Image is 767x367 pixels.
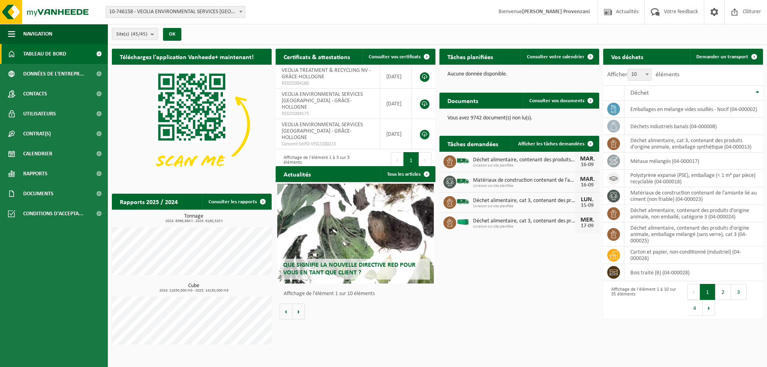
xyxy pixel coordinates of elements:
span: Consulter vos certificats [369,54,421,60]
span: Tableau de bord [23,44,66,64]
span: Déchet alimentaire, contenant des produits d'origine animale, emballage mélangé ... [473,157,575,163]
h2: Vos déchets [603,49,651,64]
a: Consulter vos certificats [362,49,435,65]
td: bois traité (B) (04-000028) [624,264,763,281]
span: Matériaux de construction contenant de l'amiante lié au ciment (non friable) [473,177,575,184]
button: Vorige [280,304,292,319]
span: Livraison sur site planifiée [473,224,575,229]
span: RED25004180 [282,80,374,87]
div: 16-09 [579,162,595,168]
span: VEOLIA ENVIRONMENTAL SERVICES [GEOGRAPHIC_DATA] - GRÂCE-HOLLOGNE [282,91,363,110]
span: Déchet alimentaire, cat 3, contenant des produits d'origine animale, emballage s... [473,218,575,224]
span: Site(s) [116,28,147,40]
p: Aucune donnée disponible. [447,71,591,77]
div: 17-09 [579,223,595,229]
span: Contrat(s) [23,124,51,144]
div: LUN. [579,196,595,203]
button: 4 [687,300,703,316]
span: Consulter vos documents [529,98,584,103]
span: Utilisateurs [23,104,56,124]
td: carton et papier, non-conditionné (industriel) (04-000026) [624,246,763,264]
span: 10-746158 - VEOLIA ENVIRONMENTAL SERVICES WALLONIE - GRÂCE-HOLLOGNE [106,6,245,18]
label: Afficher éléments [607,71,680,78]
span: Que signifie la nouvelle directive RED pour vous en tant que client ? [283,262,415,276]
a: Que signifie la nouvelle directive RED pour vous en tant que client ? [277,184,434,284]
td: emballages en mélange vides souillés - Nocif (04-000002) [624,101,763,118]
td: [DATE] [380,65,412,89]
h3: Cube [116,283,272,293]
h2: Actualités [276,166,319,182]
button: Previous [391,152,403,168]
span: 2024: 21830,000 m3 - 2025: 14130,000 m3 [116,289,272,293]
a: Afficher les tâches demandées [512,136,598,152]
span: Rapports [23,164,48,184]
div: 15-09 [579,203,595,208]
count: (45/45) [131,32,147,37]
a: Demander un transport [690,49,762,65]
strong: [PERSON_NAME] Provenzani [522,9,590,15]
span: Demander un transport [696,54,748,60]
td: matériaux de construction contenant de l'amiante lié au ciment (non friable) (04-000023) [624,187,763,205]
span: VEOLIA TREATMENT & RECYCLING NV - GRÂCE-HOLLOGNE [282,67,371,80]
h3: Tonnage [116,214,272,223]
a: Consulter les rapports [202,194,271,210]
img: BL-SO-LV [456,154,470,168]
span: 10 [628,69,652,81]
h2: Tâches planifiées [439,49,501,64]
td: déchet alimentaire, contenant des produits d'origine animale, non emballé, catégorie 3 (04-000024) [624,205,763,222]
td: [DATE] [380,89,412,119]
img: HK-RS-30-GN-00 [456,218,470,226]
span: Déchet alimentaire, cat 3, contenant des produits d'origine animale, emballage s... [473,198,575,204]
td: déchet alimentaire, cat 3, contenant des produits d'origine animale, emballage synthétique (04-00... [624,135,763,153]
td: métaux mélangés (04-000017) [624,153,763,170]
span: 10 [628,69,651,80]
button: Next [419,152,431,168]
a: Tous les articles [381,166,435,182]
button: Site(s)(45/45) [112,28,158,40]
span: RED25004175 [282,111,374,117]
span: Documents [23,184,54,204]
button: 1 [403,152,419,168]
button: Previous [687,284,700,300]
button: 2 [715,284,731,300]
td: [DATE] [380,119,412,149]
img: BL-SO-LV [456,175,470,188]
span: 2024: 8096,884 t - 2025: 6180,520 t [116,219,272,223]
td: déchet alimentaire, contenant des produits d'origine animale, emballage mélangé (sans verre), cat... [624,222,763,246]
p: Affichage de l'élément 1 sur 10 éléments [284,291,431,297]
img: Download de VHEPlus App [112,65,272,184]
h2: Certificats & attestations [276,49,358,64]
span: Contacts [23,84,47,104]
div: Affichage de l'élément 1 à 3 sur 3 éléments [280,151,352,169]
h2: Tâches demandées [439,136,506,151]
div: 16-09 [579,183,595,188]
span: Conditions d'accepta... [23,204,83,224]
a: Consulter votre calendrier [521,49,598,65]
div: MAR. [579,156,595,162]
button: Volgende [292,304,305,319]
span: VEOLIA ENVIRONMENTAL SERVICES [GEOGRAPHIC_DATA] - GRÂCE-HOLLOGNE [282,122,363,141]
h2: Rapports 2025 / 2024 [112,194,186,209]
h2: Téléchargez l'application Vanheede+ maintenant! [112,49,262,64]
p: Vous avez 9742 document(s) non lu(s). [447,115,591,121]
span: Afficher les tâches demandées [518,141,584,147]
span: Calendrier [23,144,52,164]
button: 3 [731,284,747,300]
img: BL-SO-LV [456,195,470,208]
span: Livraison sur site planifiée [473,163,575,168]
button: 1 [700,284,715,300]
div: Affichage de l'élément 1 à 10 sur 35 éléments [607,283,679,317]
button: OK [163,28,181,41]
td: polystyrène expansé (PSE), emballage (< 1 m² par pièce) recyclable (04-000018) [624,170,763,187]
span: Déchet [630,90,649,96]
span: Navigation [23,24,52,44]
span: Consent-SelfD-VEG2200215 [282,141,374,147]
span: Consulter votre calendrier [527,54,584,60]
td: déchets industriels banals (04-000008) [624,118,763,135]
h2: Documents [439,93,486,108]
button: Next [703,300,715,316]
span: 10-746158 - VEOLIA ENVIRONMENTAL SERVICES WALLONIE - GRÂCE-HOLLOGNE [105,6,245,18]
div: MAR. [579,176,595,183]
span: Livraison sur site planifiée [473,184,575,188]
div: MER. [579,217,595,223]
